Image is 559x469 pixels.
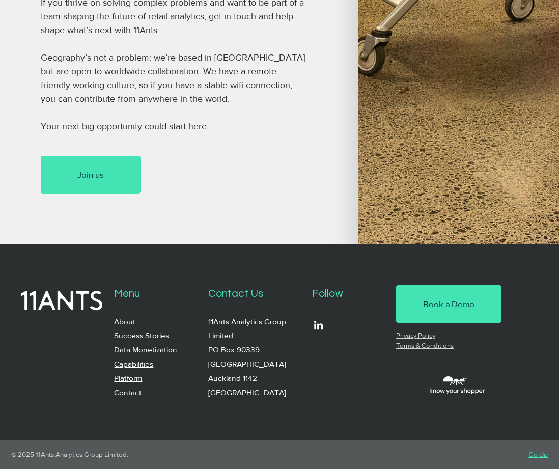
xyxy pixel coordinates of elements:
p: Menu [114,285,200,302]
img: LinkedIn [312,319,325,332]
a: Join us [41,156,141,194]
p: © 2025 11Ants Analytics Group Limited. [11,451,267,458]
a: Contact [114,388,142,397]
a: Book a Demo [396,285,501,323]
a: Go Up [528,451,548,458]
a: Data Monetization [114,345,177,354]
p: Follow [312,285,387,302]
a: Capabilities [114,360,153,368]
span: Book a Demo [423,298,474,310]
span: Join us [77,169,104,181]
a: Platform [114,374,142,382]
p: 11Ants Analytics Group Limited PO Box 90339 [GEOGRAPHIC_DATA] Auckland 1142 [GEOGRAPHIC_DATA] [208,315,304,400]
a: About [114,317,135,326]
a: Success Stories [114,331,169,340]
iframe: Embedded Content [310,330,485,412]
p: Contact Us [208,285,304,302]
span: Geography’s not a problem: we’re based in [GEOGRAPHIC_DATA] but are open to worldwide collaborati... [41,52,305,104]
ul: Social Bar [312,319,325,332]
span: Your next big opportunity could start here. [41,121,209,131]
